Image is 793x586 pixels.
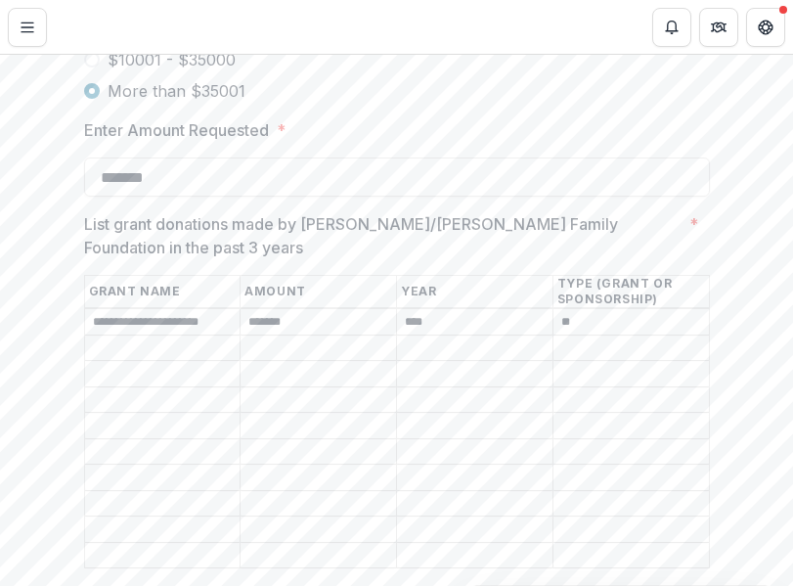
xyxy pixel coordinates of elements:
[652,8,691,47] button: Notifications
[746,8,785,47] button: Get Help
[397,276,553,309] th: YEAR
[108,48,236,71] span: $10001 - $35000
[84,118,269,142] p: Enter Amount Requested
[699,8,738,47] button: Partners
[84,276,241,309] th: GRANT NAME
[108,79,245,103] span: More than $35001
[8,8,47,47] button: Toggle Menu
[84,212,682,259] p: List grant donations made by [PERSON_NAME]/[PERSON_NAME] Family Foundation in the past 3 years
[552,276,709,309] th: TYPE (GRANT OR SPONSORSHIP)
[241,276,397,309] th: AMOUNT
